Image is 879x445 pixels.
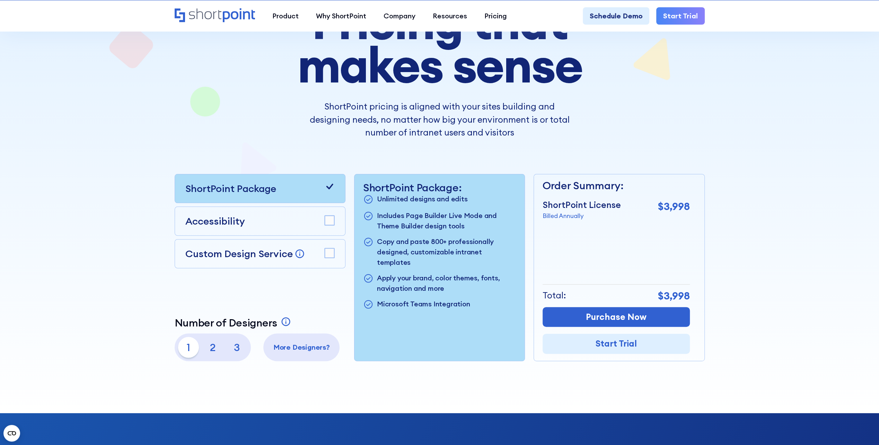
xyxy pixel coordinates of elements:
p: Includes Page Builder Live Mode and Theme Builder design tools [377,210,516,231]
a: Home [175,8,255,23]
p: ShortPoint pricing is aligned with your sites building and designing needs, no matter how big you... [310,100,570,139]
a: Pricing [476,7,516,25]
a: Resources [424,7,476,25]
p: 3 [227,337,247,358]
p: 1 [178,337,199,358]
p: ShortPoint Package [185,181,276,196]
p: Accessibility [185,214,245,228]
div: Pricing [484,11,507,21]
a: Why ShortPoint [307,7,375,25]
p: ShortPoint Package: [363,181,516,194]
div: Company [384,11,415,21]
button: Open CMP widget [3,425,20,442]
a: Purchase Now [543,307,690,327]
p: Total: [543,289,566,302]
iframe: Chat Widget [844,412,879,445]
a: Schedule Demo [583,7,649,25]
p: Microsoft Teams Integration [377,299,470,310]
div: Why ShortPoint [316,11,366,21]
p: 2 [202,337,223,358]
p: Billed Annually [543,211,621,220]
p: Custom Design Service [185,247,293,260]
a: Start Trial [543,334,690,354]
div: Product [272,11,299,21]
a: Number of Designers [175,316,293,329]
div: Resources [433,11,467,21]
p: ShortPoint License [543,199,621,212]
p: Apply your brand, color themes, fonts, navigation and more [377,273,516,294]
p: More Designers? [267,342,336,352]
a: Start Trial [656,7,705,25]
p: Unlimited designs and edits [377,194,468,205]
p: Number of Designers [175,316,277,329]
p: $3,998 [658,199,690,214]
p: Order Summary: [543,178,690,193]
a: Company [375,7,424,25]
a: Product [264,7,307,25]
p: $3,998 [658,288,690,304]
p: Copy and paste 800+ professionally designed, customizable intranet templates [377,236,516,268]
